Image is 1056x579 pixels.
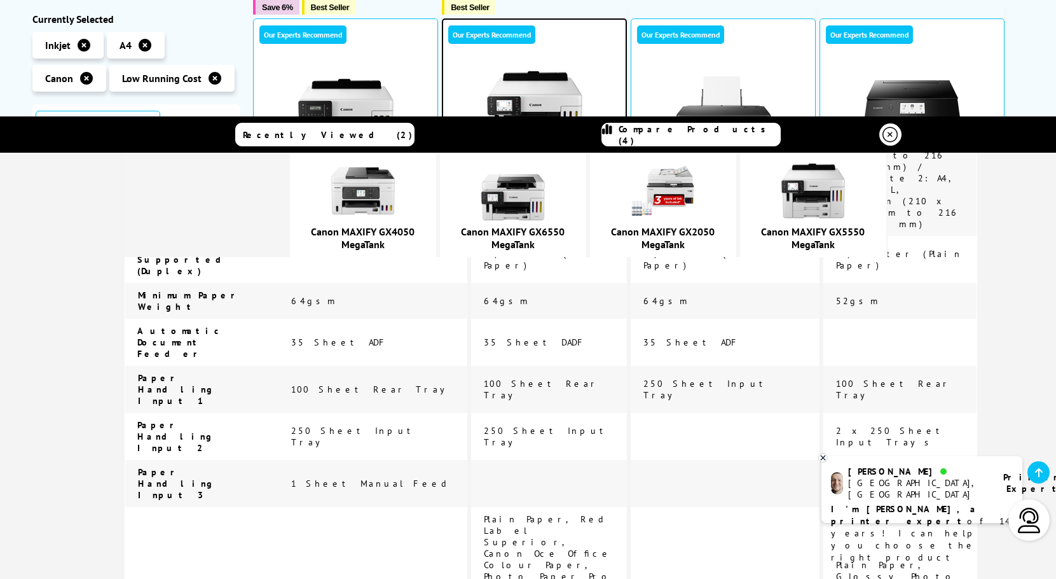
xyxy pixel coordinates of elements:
span: 1 Sheet Manual Feed [291,478,451,489]
span: Paper Handling Input 1 [138,372,216,407]
span: Paper Handling Input 2 [137,419,216,454]
span: 100 Sheet Rear Tray [484,378,600,401]
span: 64gsm [291,295,338,307]
span: Automatic Document Feeder [137,325,222,359]
span: Media Sizes Supported (Duplex) [137,242,247,277]
span: Best Seller [451,3,490,12]
a: Recently Viewed (2) [235,123,415,146]
span: 27 Products Found [36,111,161,159]
span: Recently Viewed (2) [243,129,413,141]
span: 250 Sheet Input Tray [291,425,416,448]
span: Inkjet [45,39,71,52]
span: 35 Sheet ADF [643,337,740,348]
a: Canon MAXIFY GX6550 MegaTank [461,225,565,251]
a: Canon MAXIFY GX4050 MegaTank [311,225,415,251]
span: 64gsm [484,295,530,307]
img: Canon-MAXIFY-GX6550-Front-Small.jpg [481,159,545,223]
img: ashley-livechat.png [831,472,843,494]
p: of 14 years! I can help you choose the right product [831,503,1013,564]
span: 100 Sheet Rear Tray [291,384,454,395]
div: Our Experts Recommend [448,25,535,44]
span: 2 x 250 Sheet Input Trays [836,425,945,448]
span: Minimum Paper Weight [138,289,242,312]
img: Canon PIXMA G550 MegaTank [676,64,771,159]
img: user-headset-light.svg [1017,508,1042,533]
img: Canon MAXIFY GX5050 MegaTank [298,64,394,159]
span: 35 Sheet DADF [484,337,586,348]
span: A4/Letter (Plain Paper) [643,248,762,271]
span: 250 Sheet Input Tray [643,378,769,401]
span: Compare Products (4) [619,123,780,146]
img: Canon PIXMA TS8350a [865,64,960,159]
span: Canon [45,72,73,85]
img: Canon MAXIFY GX5550 MegaTank [487,64,582,160]
span: 35 Sheet ADF [291,337,388,348]
span: 64gsm [643,295,690,307]
span: 52gsm [836,295,881,307]
span: 100 Sheet Rear Tray [836,378,952,401]
div: Our Experts Recommend [259,25,346,44]
div: [PERSON_NAME] [848,466,987,477]
div: Currently Selected [32,13,241,25]
span: 250 Sheet Input Tray [484,425,609,448]
div: Our Experts Recommend [826,25,913,44]
span: Best Seller [311,3,350,12]
span: A4/Letter (Plain Paper) [484,248,603,271]
b: I'm [PERSON_NAME], a printer expert [831,503,979,527]
a: Canon MAXIFY GX2050 MegaTank [611,225,715,251]
img: canon-maxify-gx5550-front-small.jpg [781,159,845,223]
div: [GEOGRAPHIC_DATA], [GEOGRAPHIC_DATA] [848,477,987,500]
span: Save 6% [262,3,292,12]
span: A4 [120,39,132,52]
img: canon-gx2050-front-with-ink-small.jpg [631,159,695,223]
span: A4, Letter (Plain Paper) [836,248,963,271]
img: Canon-GX4050-Front-Main-Small.jpg [331,159,395,223]
a: Compare Products (4) [601,123,781,146]
span: Low Running Cost [122,72,202,85]
a: Canon MAXIFY GX5550 MegaTank [761,225,865,251]
div: Our Experts Recommend [637,25,724,44]
span: Paper Handling Input 3 [138,466,216,501]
